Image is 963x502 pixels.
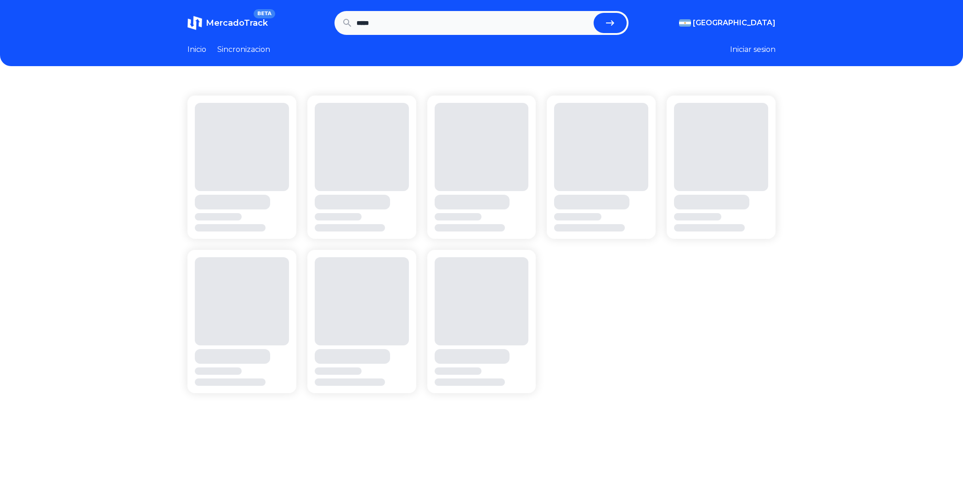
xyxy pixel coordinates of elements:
[679,17,776,28] button: [GEOGRAPHIC_DATA]
[187,16,268,30] a: MercadoTrackBETA
[254,9,275,18] span: BETA
[187,16,202,30] img: MercadoTrack
[217,44,270,55] a: Sincronizacion
[693,17,776,28] span: [GEOGRAPHIC_DATA]
[730,44,776,55] button: Iniciar sesion
[206,18,268,28] span: MercadoTrack
[187,44,206,55] a: Inicio
[679,19,691,27] img: Argentina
